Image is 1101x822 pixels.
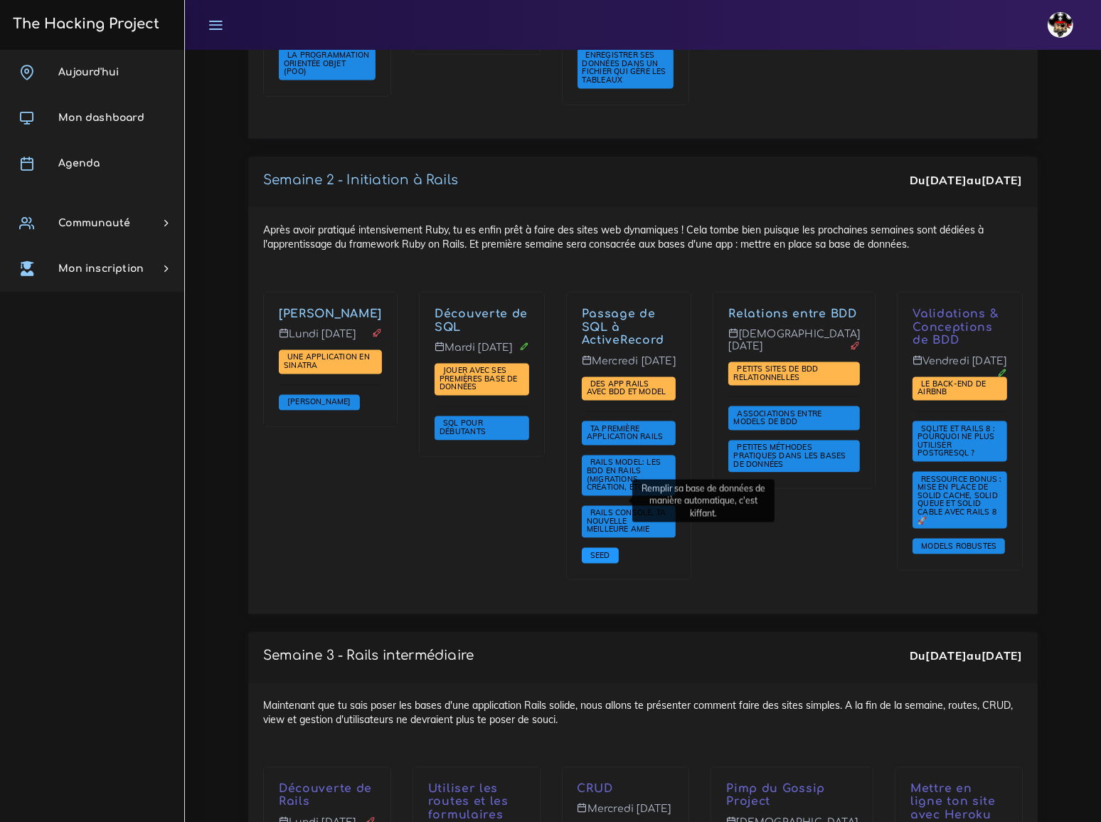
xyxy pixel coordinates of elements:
[440,418,489,436] span: SQL pour débutants
[917,474,1002,525] span: Ressource Bonus : Mise en place de Solid Cache, Solid Queue et Solid Cable avec Rails 8 🚀
[435,342,529,364] p: Mardi [DATE]
[587,379,670,397] span: Des app Rails avec BDD et Model
[917,379,986,397] span: Le Back-end de Airbnb
[632,480,775,522] div: Remplir sa base de données de manière automatique, c'est kiffant.
[587,458,661,492] a: Rails Model: les BDD en Rails (migrations, création, etc.)
[587,550,614,560] a: Seed
[733,442,846,468] span: Petites méthodes pratiques dans les bases de données
[284,50,369,76] span: La Programmation Orientée Objet (POO)
[583,50,666,85] span: Enregistrer ses données dans un fichier qui gère les tableaux
[583,51,666,85] a: Enregistrer ses données dans un fichier qui gère les tableaux
[440,366,518,392] a: Jouer avec ses premières base de données
[435,307,528,334] a: Découverte de SQL
[587,379,670,398] a: Des app Rails avec BDD et Model
[279,783,376,810] p: Découverte de Rails
[982,173,1023,187] strong: [DATE]
[1048,12,1073,38] img: avatar
[913,355,1007,378] p: Vendredi [DATE]
[263,648,474,663] p: Semaine 3 - Rails intermédiaire
[284,396,355,406] span: [PERSON_NAME]
[58,67,119,78] span: Aujourd'hui
[263,173,458,187] a: Semaine 2 - Initiation à Rails
[733,364,818,382] span: Petits sites de BDD relationnelles
[284,51,369,77] a: La Programmation Orientée Objet (POO)
[9,16,159,32] h3: The Hacking Project
[917,423,995,458] span: SQLite et Rails 8 : Pourquoi ne plus utiliser PostgreSQL ?
[728,307,856,320] a: Relations entre BDD
[733,364,818,383] a: Petits sites de BDD relationnelles
[587,508,666,534] a: Rails Console, ta nouvelle meilleure amie
[733,443,846,469] a: Petites méthodes pratiques dans les bases de données
[440,365,518,391] span: Jouer avec ses premières base de données
[248,208,1038,613] div: Après avoir pratiqué intensivement Ruby, tu es enfin prêt à faire des sites web dynamiques ! Cela...
[440,418,489,437] a: SQL pour débutants
[925,648,967,663] strong: [DATE]
[279,307,382,320] a: [PERSON_NAME]
[578,783,674,796] p: CRUD
[58,218,130,228] span: Communauté
[913,307,1007,347] p: Validations & Conceptions de BDD
[58,112,144,123] span: Mon dashboard
[284,397,355,407] a: [PERSON_NAME]
[910,648,1023,664] div: Du au
[58,263,144,274] span: Mon inscription
[587,507,666,534] span: Rails Console, ta nouvelle meilleure amie
[728,328,860,363] p: [DEMOGRAPHIC_DATA] [DATE]
[910,172,1023,189] div: Du au
[284,352,370,371] a: Une application en Sinatra
[279,328,382,351] p: Lundi [DATE]
[582,307,664,347] a: Passage de SQL à ActiveRecord
[917,541,1000,551] span: Models robustes
[726,783,858,810] p: Pimp du Gossip Project
[925,173,967,187] strong: [DATE]
[587,423,667,442] a: Ta première application Rails
[582,355,676,378] p: Mercredi [DATE]
[58,158,100,169] span: Agenda
[733,409,821,428] a: Associations entre models de BDD
[284,352,370,370] span: Une application en Sinatra
[733,409,821,427] span: Associations entre models de BDD
[982,648,1023,663] strong: [DATE]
